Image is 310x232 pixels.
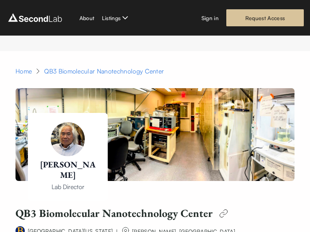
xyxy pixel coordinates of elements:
[216,206,231,221] img: edit
[39,182,97,191] p: Lab Director
[201,14,219,22] a: Sign in
[15,206,213,220] h1: QB3 Biomolecular Nanotechnology Center
[79,14,95,22] a: About
[15,88,294,181] img: Paul Lum
[6,12,64,24] img: logo
[39,159,97,181] h1: [PERSON_NAME]
[44,67,164,76] div: QB3 Biomolecular Nanotechnology Center
[15,67,32,76] a: Home
[102,13,130,22] button: Listings
[226,9,304,26] a: Request Access
[51,122,85,156] img: Paul Lum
